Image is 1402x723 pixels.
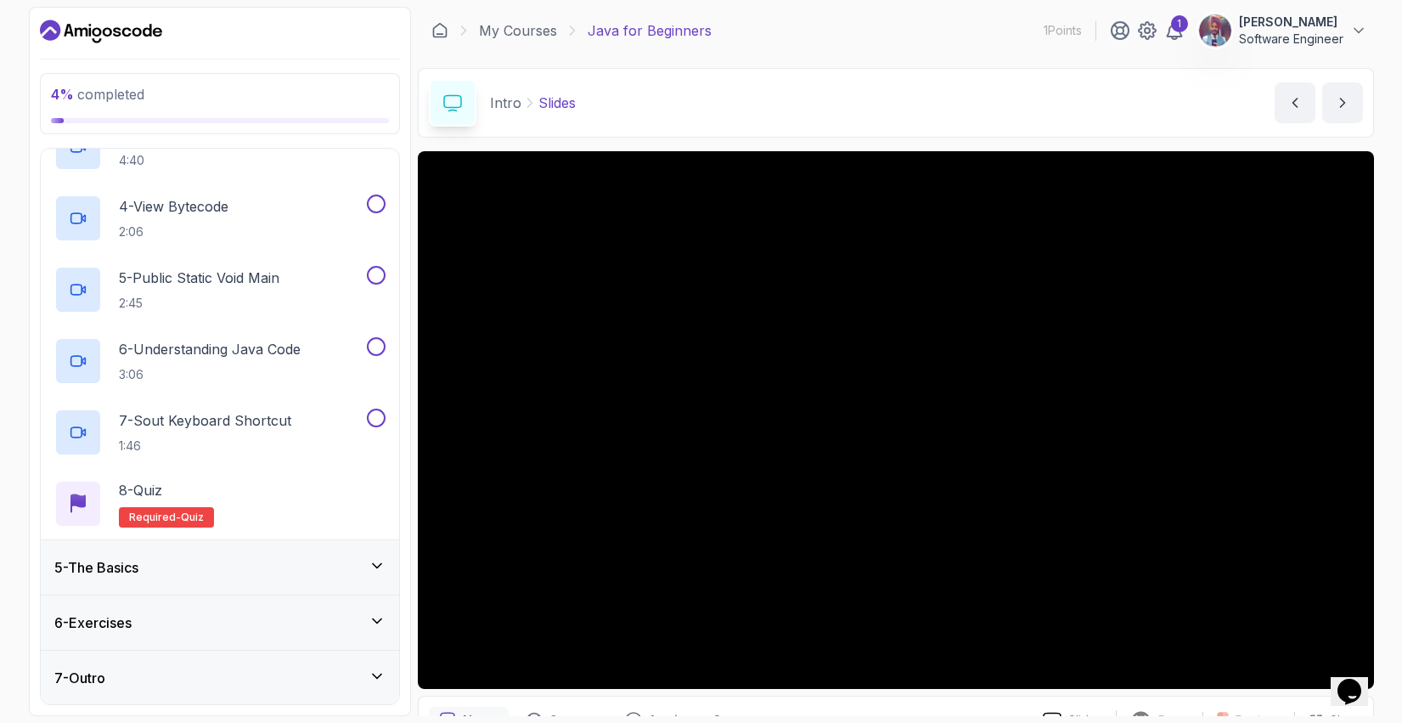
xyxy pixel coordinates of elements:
[119,438,291,455] p: 1:46
[479,20,557,41] a: My Courses
[1199,14,1231,47] img: user profile image
[1044,22,1082,39] p: 1 Points
[41,596,399,650] button: 6-Exercises
[1275,82,1315,123] button: previous content
[41,540,399,595] button: 5-The Basics
[129,511,181,524] span: Required-
[51,86,74,103] span: 4 %
[119,223,228,240] p: 2:06
[1164,20,1185,41] a: 1
[490,93,521,113] p: Intro
[1198,14,1367,48] button: user profile image[PERSON_NAME]Software Engineer
[181,511,204,524] span: quiz
[119,295,279,312] p: 2:45
[1331,655,1385,706] iframe: chat widget
[119,480,162,500] p: 8 - Quiz
[54,668,105,688] h3: 7 - Outro
[54,409,386,456] button: 7-Sout Keyboard Shortcut1:46
[1239,31,1343,48] p: Software Engineer
[538,93,576,113] p: Slides
[119,410,291,431] p: 7 - Sout Keyboard Shortcut
[119,339,301,359] p: 6 - Understanding Java Code
[418,151,1374,689] iframe: To enrich screen reader interactions, please activate Accessibility in Grammarly extension settings
[119,196,228,217] p: 4 - View Bytecode
[119,268,279,288] p: 5 - Public Static Void Main
[119,366,301,383] p: 3:06
[431,22,448,39] a: Dashboard
[54,480,386,528] button: 8-QuizRequired-quiz
[1171,15,1188,32] div: 1
[41,651,399,705] button: 7-Outro
[119,152,296,169] p: 4:40
[1239,14,1343,31] p: [PERSON_NAME]
[54,337,386,385] button: 6-Understanding Java Code3:06
[51,86,144,103] span: completed
[54,195,386,242] button: 4-View Bytecode2:06
[54,266,386,313] button: 5-Public Static Void Main2:45
[54,557,138,578] h3: 5 - The Basics
[40,18,162,45] a: Dashboard
[588,20,712,41] p: Java for Beginners
[1322,82,1363,123] button: next content
[54,613,132,633] h3: 6 - Exercises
